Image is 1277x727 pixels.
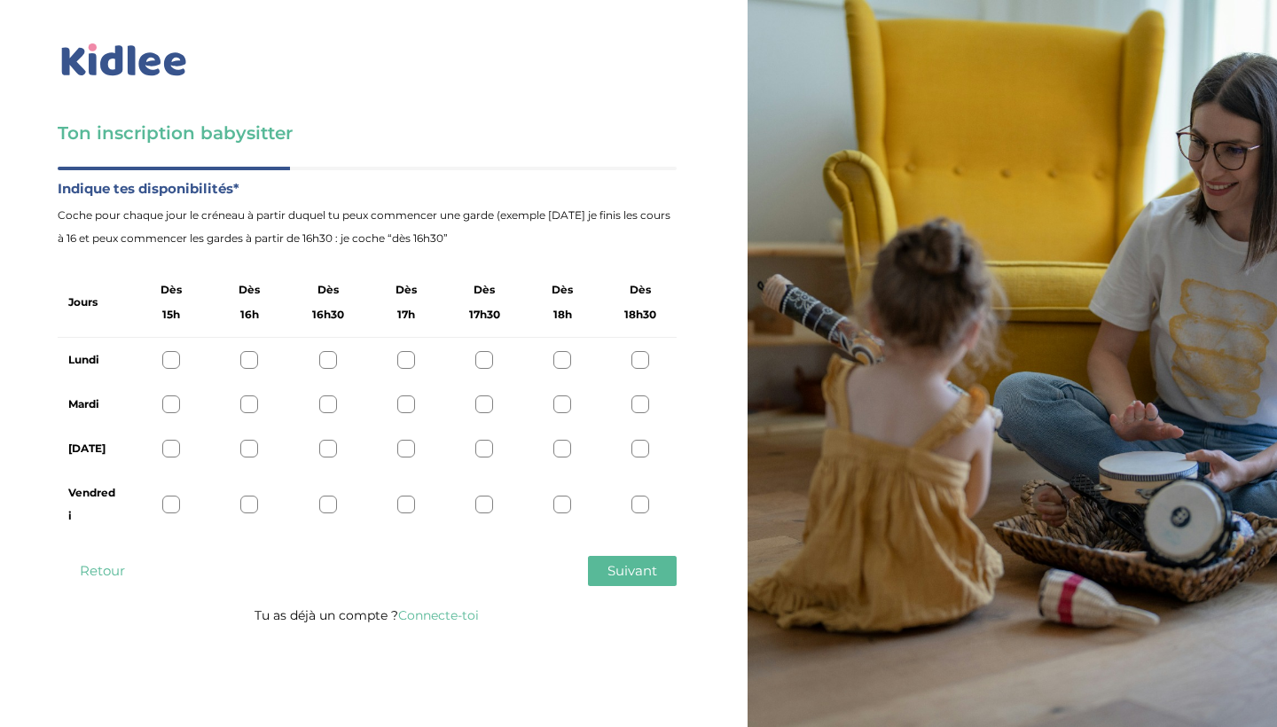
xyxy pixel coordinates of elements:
[161,278,182,301] span: Dès
[68,291,98,314] label: Jours
[68,481,118,528] label: Vendredi
[239,278,260,301] span: Dès
[58,556,146,586] button: Retour
[58,204,677,250] span: Coche pour chaque jour le créneau à partir duquel tu peux commencer une garde (exemple [DATE] je ...
[469,303,500,326] span: 17h30
[58,177,677,200] label: Indique tes disponibilités*
[312,303,344,326] span: 16h30
[397,303,415,326] span: 17h
[58,604,677,627] p: Tu as déjà un compte ?
[317,278,339,301] span: Dès
[58,40,191,81] img: logo_kidlee_bleu
[588,556,677,586] button: Suivant
[68,393,118,416] label: Mardi
[68,348,118,371] label: Lundi
[607,562,657,579] span: Suivant
[624,303,656,326] span: 18h30
[552,278,573,301] span: Dès
[553,303,572,326] span: 18h
[396,278,417,301] span: Dès
[240,303,259,326] span: 16h
[474,278,495,301] span: Dès
[58,121,677,145] h3: Ton inscription babysitter
[398,607,479,623] a: Connecte-toi
[162,303,180,326] span: 15h
[630,278,651,301] span: Dès
[68,437,118,460] label: [DATE]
